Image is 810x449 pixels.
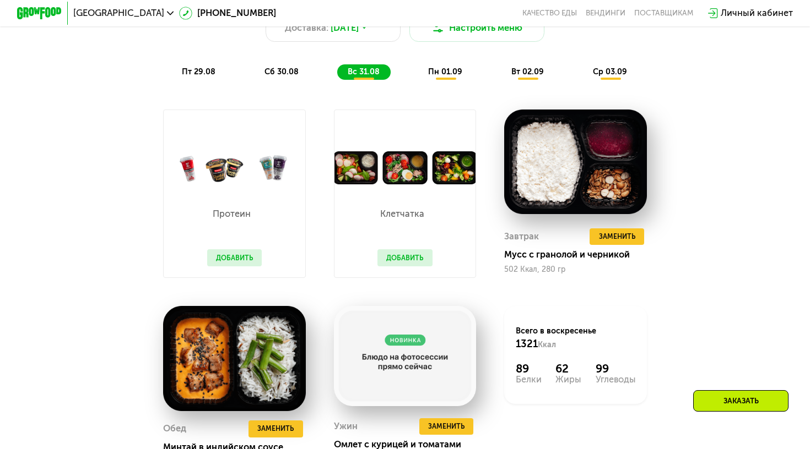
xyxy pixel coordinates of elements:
span: Заменить [599,231,635,242]
div: Личный кабинет [721,7,793,20]
div: Ужин [334,418,358,435]
span: пн 01.09 [428,67,462,76]
p: Протеин [207,210,257,218]
button: Заменить [590,228,644,245]
button: Заменить [249,420,303,437]
span: 1321 [516,338,538,350]
div: Белки [516,375,542,384]
div: Углеводы [596,375,636,384]
div: Жиры [555,375,581,384]
a: Качество еды [522,9,577,18]
div: Всего в воскресенье [516,326,636,351]
div: 502 Ккал, 280 гр [504,265,647,274]
div: Мусс с гранолой и черникой [504,249,656,260]
span: вт 02.09 [511,67,544,76]
div: поставщикам [634,9,693,18]
span: [DATE] [331,21,359,35]
span: Доставка: [285,21,328,35]
button: Настроить меню [409,15,544,42]
span: ср 03.09 [593,67,627,76]
button: Добавить [207,249,262,266]
span: Заменить [428,421,465,432]
a: Вендинги [586,9,625,18]
div: Заказать [693,390,789,412]
div: 99 [596,362,636,376]
div: 62 [555,362,581,376]
span: Ккал [538,340,556,349]
button: Добавить [377,249,433,266]
span: сб 30.08 [264,67,299,76]
span: пт 29.08 [182,67,215,76]
p: Клетчатка [377,210,427,218]
div: Обед [163,420,186,437]
a: [PHONE_NUMBER] [179,7,276,20]
span: [GEOGRAPHIC_DATA] [73,9,164,18]
div: Завтрак [504,228,539,245]
span: вс 31.08 [348,67,380,76]
div: 89 [516,362,542,376]
button: Заменить [419,418,474,435]
span: Заменить [257,423,294,434]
